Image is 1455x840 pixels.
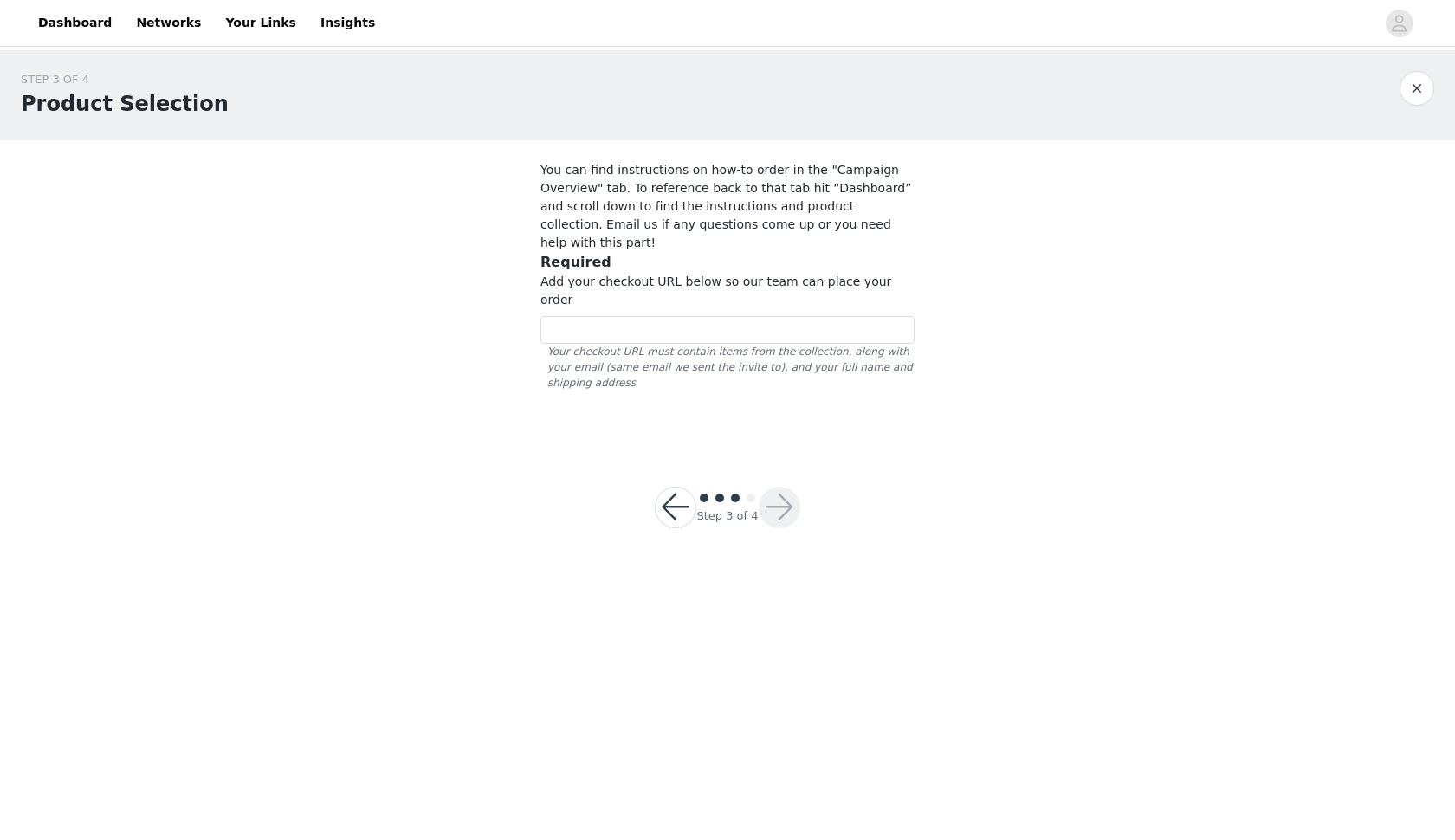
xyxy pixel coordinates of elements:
[540,344,915,391] span: Your checkout URL must contain items from the collection, along with your email (same email we se...
[696,507,758,525] div: Step 3 of 4
[126,3,211,42] a: Networks
[1391,10,1407,37] div: avatar
[215,3,307,42] a: Your Links
[310,3,385,42] a: Insights
[28,3,122,42] a: Dashboard
[21,71,229,88] div: STEP 3 OF 4
[540,252,915,273] h3: Required
[540,275,891,307] span: Add your checkout URL below so our team can place your order
[21,88,229,120] h1: Product Selection
[540,161,915,252] p: You can find instructions on how-to order in the "Campaign Overview" tab. To reference back to th...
